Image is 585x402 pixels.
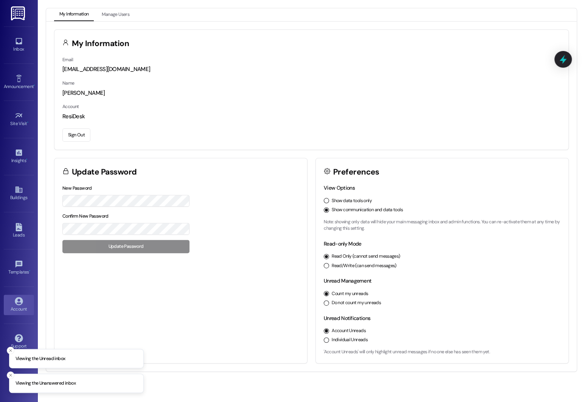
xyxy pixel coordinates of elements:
[332,263,397,269] label: Read/Write (can send messages)
[29,268,30,274] span: •
[332,300,381,306] label: Do not count my unreads
[62,89,560,97] div: [PERSON_NAME]
[4,146,34,167] a: Insights •
[62,128,90,142] button: Sign Out
[332,207,403,213] label: Show communication and data tools
[4,332,34,352] a: Support
[332,291,368,297] label: Count my unreads
[324,219,560,232] p: Note: showing only data will hide your main messaging inbox and admin functions. You can re-activ...
[4,295,34,315] a: Account
[72,40,129,48] h3: My Information
[62,80,74,86] label: Name
[72,168,137,176] h3: Update Password
[16,355,65,362] p: Viewing the Unread inbox
[324,184,355,191] label: View Options
[34,83,35,88] span: •
[324,240,361,247] label: Read-only Mode
[4,109,34,130] a: Site Visit •
[62,113,560,121] div: ResiDesk
[4,221,34,241] a: Leads
[7,371,14,379] button: Close toast
[7,346,14,354] button: Close toast
[11,6,26,20] img: ResiDesk Logo
[16,380,76,387] p: Viewing the Unanswered inbox
[324,349,560,356] p: 'Account Unreads' will only highlight unread messages if no one else has seen them yet.
[54,8,94,21] button: My Information
[62,57,73,63] label: Email
[332,198,372,204] label: Show data tools only
[62,213,109,219] label: Confirm New Password
[324,315,370,322] label: Unread Notifications
[62,65,560,73] div: [EMAIL_ADDRESS][DOMAIN_NAME]
[4,183,34,204] a: Buildings
[27,120,28,125] span: •
[26,157,27,162] span: •
[4,258,34,278] a: Templates •
[62,104,79,110] label: Account
[96,8,135,21] button: Manage Users
[332,328,366,334] label: Account Unreads
[332,337,368,343] label: Individual Unreads
[62,185,92,191] label: New Password
[4,35,34,55] a: Inbox
[332,253,400,260] label: Read Only (cannot send messages)
[333,168,379,176] h3: Preferences
[324,277,371,284] label: Unread Management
